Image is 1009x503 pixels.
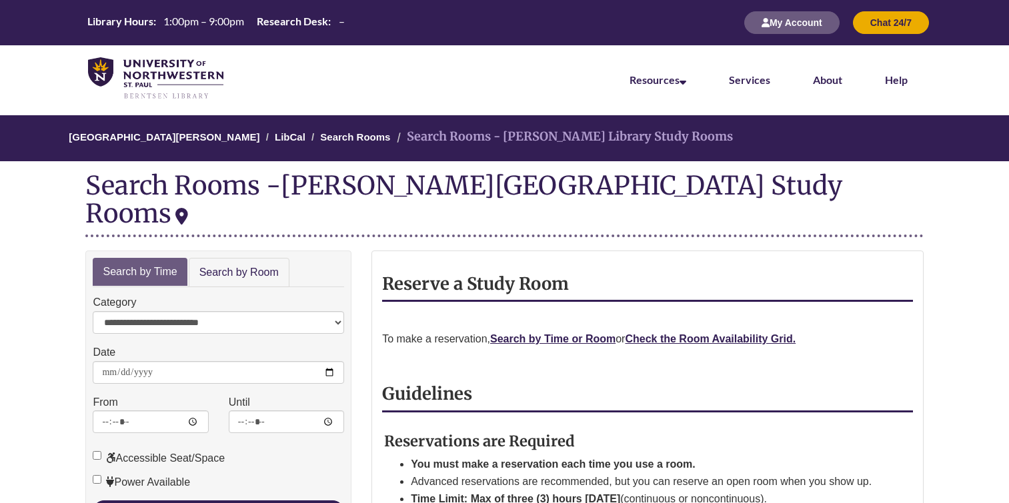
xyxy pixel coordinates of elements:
[885,73,908,86] a: Help
[82,14,349,31] a: Hours Today
[339,15,345,27] span: –
[813,73,842,86] a: About
[82,14,158,29] th: Library Hours:
[744,17,840,28] a: My Account
[382,330,912,348] p: To make a reservation, or
[625,333,796,344] a: Check the Room Availability Grid.
[88,57,223,100] img: UNWSP Library Logo
[229,394,250,411] label: Until
[93,450,225,467] label: Accessible Seat/Space
[251,14,333,29] th: Research Desk:
[411,473,880,490] li: Advanced reservations are recommended, but you can reserve an open room when you show up.
[744,11,840,34] button: My Account
[853,11,929,34] button: Chat 24/7
[93,294,136,311] label: Category
[69,131,259,143] a: [GEOGRAPHIC_DATA][PERSON_NAME]
[93,344,115,361] label: Date
[411,458,696,470] strong: You must make a reservation each time you use a room.
[85,169,842,229] div: [PERSON_NAME][GEOGRAPHIC_DATA] Study Rooms
[85,171,923,237] div: Search Rooms -
[853,17,929,28] a: Chat 24/7
[93,451,101,460] input: Accessible Seat/Space
[163,15,244,27] span: 1:00pm – 9:00pm
[275,131,305,143] a: LibCal
[93,474,190,491] label: Power Available
[85,115,923,161] nav: Breadcrumb
[382,383,472,404] strong: Guidelines
[93,394,117,411] label: From
[82,14,349,30] table: Hours Today
[320,131,390,143] a: Search Rooms
[729,73,770,86] a: Services
[189,258,289,288] a: Search by Room
[384,432,575,450] strong: Reservations are Required
[630,73,686,86] a: Resources
[93,475,101,484] input: Power Available
[93,258,187,286] a: Search by Time
[393,127,733,147] li: Search Rooms - [PERSON_NAME] Library Study Rooms
[382,273,569,294] strong: Reserve a Study Room
[490,333,616,344] a: Search by Time or Room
